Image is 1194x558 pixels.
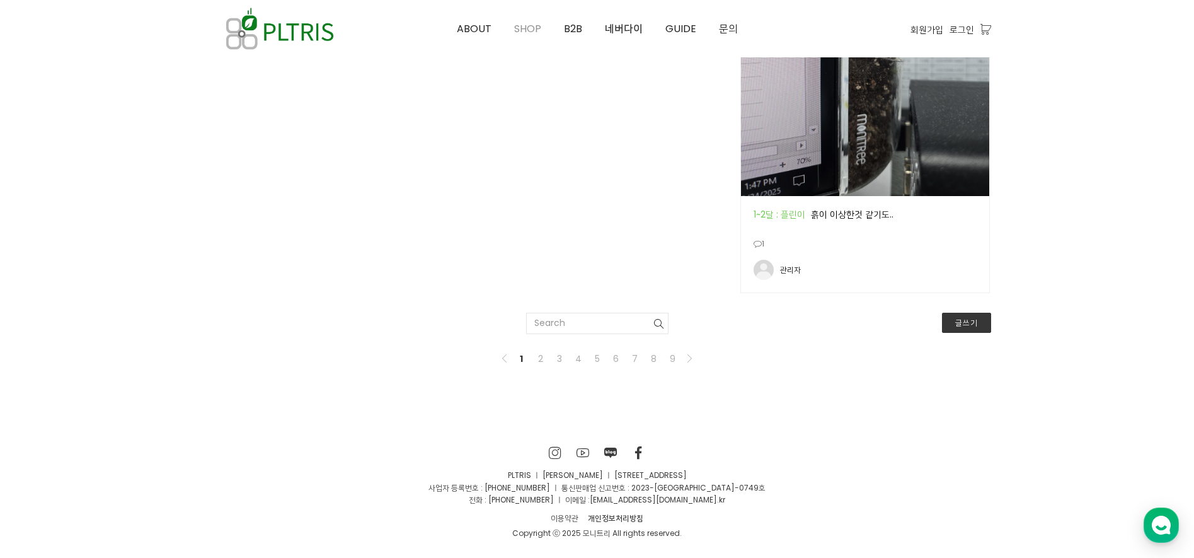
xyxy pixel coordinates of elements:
a: 홈 [4,400,83,431]
a: 개인정보처리방침 [583,511,648,525]
p: 사업자 등록번호 : [PHONE_NUMBER] ㅣ 통신판매업 신고번호 : 2023-[GEOGRAPHIC_DATA]-0749호 [204,482,991,494]
a: 9 [665,351,680,366]
a: ABOUT [445,1,503,57]
a: 5 [590,351,605,366]
a: 6 [609,351,624,366]
a: B2B [553,1,594,57]
a: 문의 [708,1,749,57]
a: 1~2달 : 플린이 [754,208,811,221]
a: 2 [533,351,548,366]
p: 전화 : [PHONE_NUMBER] ㅣ 이메일 : .kr [204,494,991,506]
a: 글쓰기 [942,313,991,333]
span: GUIDE [665,21,696,36]
a: 설정 [163,400,242,431]
span: 문의 [719,21,738,36]
a: 이용약관 [546,511,583,525]
div: 관리자 [780,265,801,274]
span: SHOP [514,21,541,36]
span: 네버다이 [605,21,643,36]
a: 회원가입 [910,23,943,37]
a: SHOP [503,1,553,57]
p: PLTRIS ㅣ [PERSON_NAME] ㅣ [STREET_ADDRESS] [204,469,991,481]
span: B2B [564,21,582,36]
a: 3 [552,351,567,366]
a: Next [682,351,697,366]
a: 대화 [83,400,163,431]
a: [EMAIL_ADDRESS][DOMAIN_NAME] [590,494,717,505]
span: 대화 [115,419,130,429]
input: search [526,313,669,334]
a: 4 [571,351,586,366]
span: 홈 [40,419,47,429]
em: 1~2달 : 플린이 [754,208,808,221]
a: 네버다이 [594,1,654,57]
a: 로그인 [950,23,974,37]
a: 1 [514,351,529,366]
a: 8 [646,351,662,366]
small: 1 [754,238,764,260]
a: 7 [628,351,643,366]
a: GUIDE [654,1,708,57]
span: 설정 [195,419,210,429]
div: 흙이 이상한것 같기도.. [754,209,977,220]
span: ABOUT [457,21,491,36]
div: Copyright ⓒ 2025 모니트리 All rights reserved. [204,527,991,539]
